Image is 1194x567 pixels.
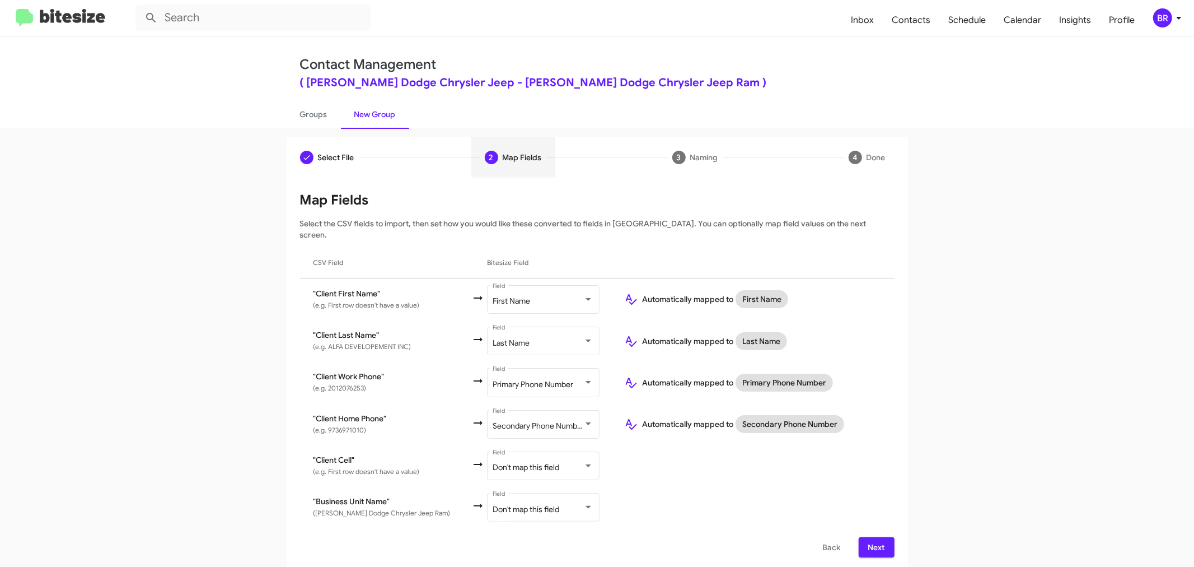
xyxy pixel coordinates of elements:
a: Groups [287,100,341,129]
div: ( [PERSON_NAME] Dodge Chrysler Jeep - [PERSON_NAME] Dodge Chrysler Jeep Ram ) [300,77,895,89]
span: Secondary Phone Number [493,421,584,431]
mat-chip: Primary Phone Number [736,374,833,392]
button: Back [814,537,850,557]
span: Last Name [493,338,530,348]
h1: Map Fields [300,191,895,209]
div: Automatically mapped to [624,332,881,350]
span: (e.g. First row doesn't have a value) [313,301,420,309]
a: Calendar [995,4,1050,36]
a: Insights [1050,4,1100,36]
span: "Client Home Phone" [313,413,472,424]
p: Select the CSV fields to import, then set how you would like these converted to fields in [GEOGRA... [300,218,895,240]
span: Don't map this field [493,462,559,472]
mat-chip: Secondary Phone Number [736,415,844,433]
a: Contact Management [300,56,437,73]
th: Bitesize Field [487,247,615,278]
div: Automatically mapped to [624,290,881,308]
button: BR [1144,8,1182,27]
mat-chip: Last Name [736,332,787,350]
div: Automatically mapped to [624,415,881,433]
input: Search [135,4,371,31]
a: Schedule [939,4,995,36]
span: (e.g. ALFA DEVELOPEMENT INC) [313,342,411,351]
th: CSV Field [300,247,472,278]
span: "Business Unit Name" [313,496,472,507]
mat-chip: First Name [736,290,788,308]
span: Don't map this field [493,504,559,514]
a: Contacts [883,4,939,36]
a: New Group [341,100,409,129]
span: First Name [493,296,530,306]
span: Primary Phone Number [493,379,573,389]
a: Profile [1100,4,1144,36]
div: Automatically mapped to [624,374,881,392]
span: "Client First Name" [313,288,472,299]
span: (e.g. 2012076253) [313,384,367,392]
span: "Client Work Phone" [313,371,472,382]
span: ([PERSON_NAME] Dodge Chrysler Jeep Ram) [313,509,451,517]
a: Inbox [842,4,883,36]
span: (e.g. 9736971010) [313,426,367,434]
span: Next [868,537,886,557]
span: (e.g. First row doesn't have a value) [313,467,420,476]
span: "Client Cell" [313,454,472,466]
span: "Client Last Name" [313,329,472,341]
button: Next [859,537,895,557]
span: Back [823,537,841,557]
div: BR [1153,8,1172,27]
